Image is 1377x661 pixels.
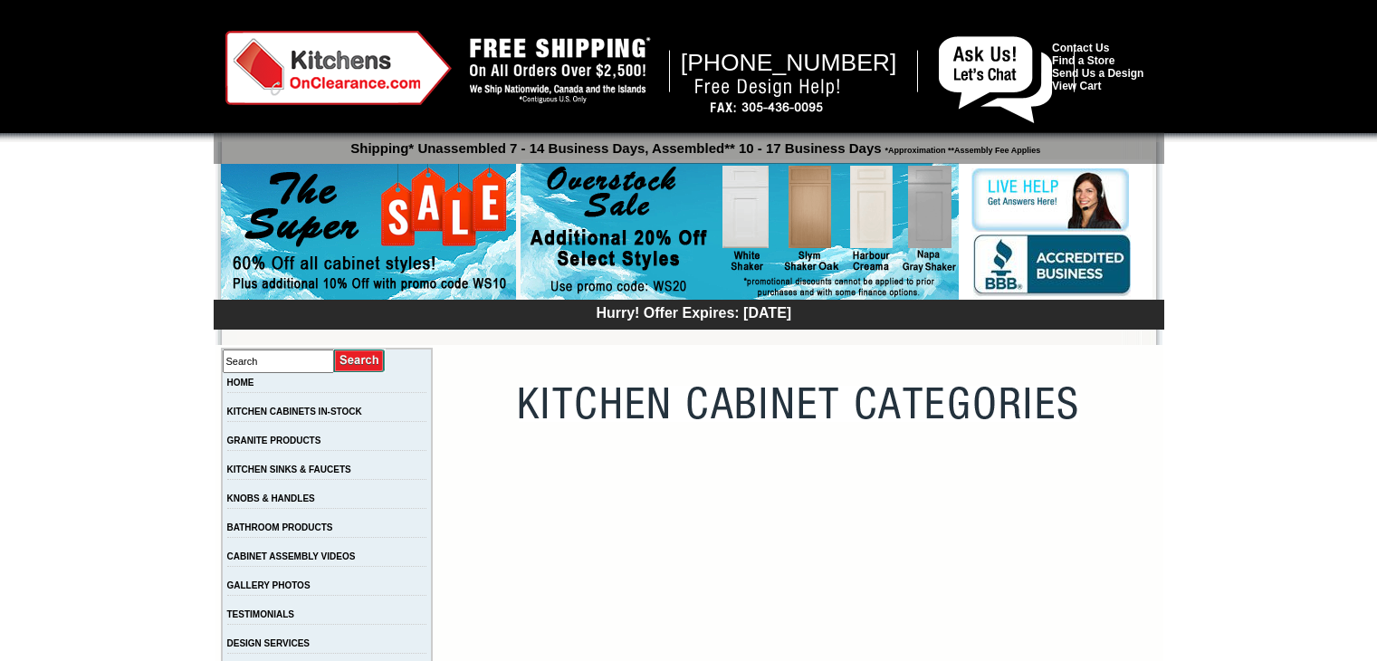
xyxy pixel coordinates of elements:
[227,551,356,561] a: CABINET ASSEMBLY VIDEOS
[227,522,333,532] a: BATHROOM PRODUCTS
[1052,67,1143,80] a: Send Us a Design
[227,609,294,619] a: TESTIMONIALS
[225,31,452,105] img: Kitchens on Clearance Logo
[223,132,1164,156] p: Shipping* Unassembled 7 - 14 Business Days, Assembled** 10 - 17 Business Days
[227,407,362,417] a: KITCHEN CABINETS IN-STOCK
[1052,42,1109,54] a: Contact Us
[1052,54,1114,67] a: Find a Store
[681,49,897,76] span: [PHONE_NUMBER]
[227,638,311,648] a: DESIGN SERVICES
[882,141,1041,155] span: *Approximation **Assembly Fee Applies
[227,493,315,503] a: KNOBS & HANDLES
[227,378,254,388] a: HOME
[227,436,321,445] a: GRANITE PRODUCTS
[223,302,1164,321] div: Hurry! Offer Expires: [DATE]
[227,580,311,590] a: GALLERY PHOTOS
[227,465,351,474] a: KITCHEN SINKS & FAUCETS
[1052,80,1101,92] a: View Cart
[334,349,386,373] input: Submit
